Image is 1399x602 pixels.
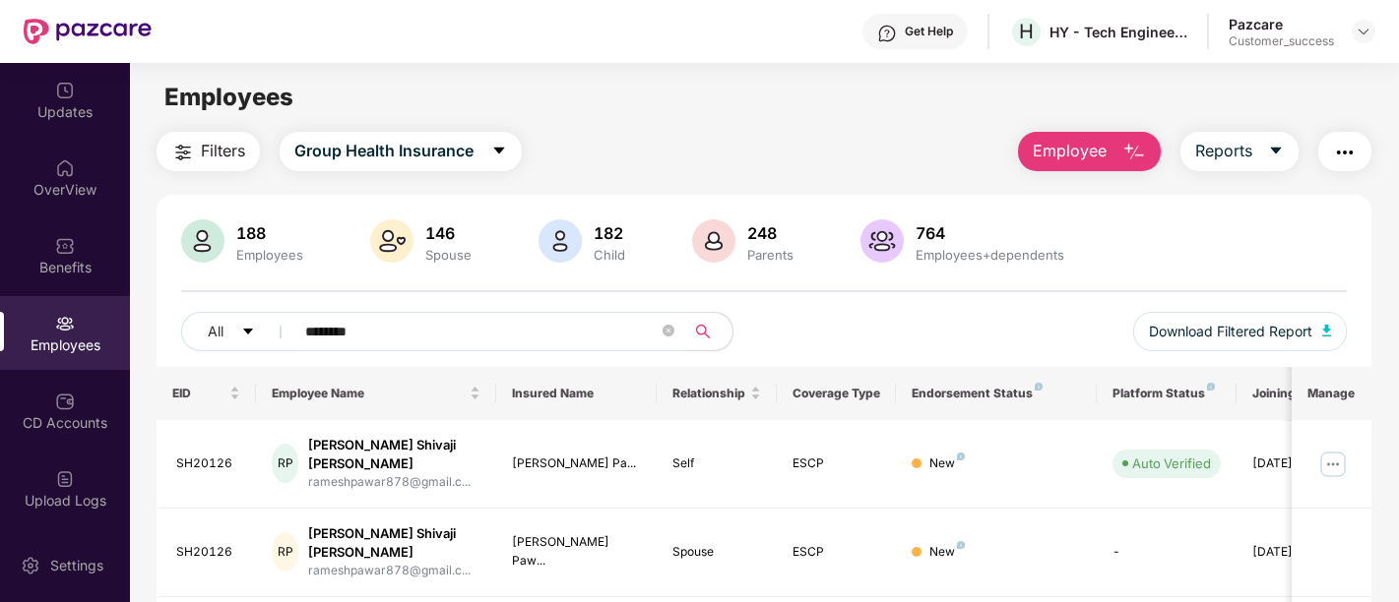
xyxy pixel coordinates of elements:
img: svg+xml;base64,PHN2ZyB4bWxucz0iaHR0cDovL3d3dy53My5vcmcvMjAwMC9zdmciIHdpZHRoPSI4IiBoZWlnaHQ9IjgiIH... [957,452,965,460]
div: 248 [743,223,797,243]
div: Endorsement Status [912,386,1080,401]
span: Filters [201,139,245,163]
span: Reports [1195,139,1252,163]
img: svg+xml;base64,PHN2ZyB4bWxucz0iaHR0cDovL3d3dy53My5vcmcvMjAwMC9zdmciIHdpZHRoPSIyNCIgaGVpZ2h0PSIyNC... [1333,141,1357,164]
th: Coverage Type [777,367,897,420]
div: Spouse [421,247,476,263]
span: close-circle [663,325,674,336]
img: svg+xml;base64,PHN2ZyB4bWxucz0iaHR0cDovL3d3dy53My5vcmcvMjAwMC9zdmciIHhtbG5zOnhsaW5rPSJodHRwOi8vd3... [181,219,224,263]
span: caret-down [491,143,507,160]
div: Platform Status [1113,386,1221,401]
img: svg+xml;base64,PHN2ZyB4bWxucz0iaHR0cDovL3d3dy53My5vcmcvMjAwMC9zdmciIHhtbG5zOnhsaW5rPSJodHRwOi8vd3... [860,219,904,263]
span: Download Filtered Report [1149,321,1312,342]
div: SH20126 [176,454,241,473]
div: Parents [743,247,797,263]
div: HY - Tech Engineers Limited [1049,23,1187,41]
img: svg+xml;base64,PHN2ZyBpZD0iVXBkYXRlZCIgeG1sbnM9Imh0dHA6Ly93d3cudzMub3JnLzIwMDAvc3ZnIiB3aWR0aD0iMj... [55,81,75,100]
img: svg+xml;base64,PHN2ZyB4bWxucz0iaHR0cDovL3d3dy53My5vcmcvMjAwMC9zdmciIHhtbG5zOnhsaW5rPSJodHRwOi8vd3... [1122,141,1146,164]
img: svg+xml;base64,PHN2ZyB4bWxucz0iaHR0cDovL3d3dy53My5vcmcvMjAwMC9zdmciIHdpZHRoPSI4IiBoZWlnaHQ9IjgiIH... [1035,383,1043,391]
div: RP [272,444,298,483]
img: svg+xml;base64,PHN2ZyB4bWxucz0iaHR0cDovL3d3dy53My5vcmcvMjAwMC9zdmciIHhtbG5zOnhsaW5rPSJodHRwOi8vd3... [692,219,735,263]
div: rameshpawar878@gmail.c... [308,473,480,492]
div: Child [590,247,629,263]
div: Employees+dependents [912,247,1068,263]
th: Employee Name [256,367,496,420]
div: Spouse [672,543,761,562]
div: Settings [44,556,109,575]
div: ESCP [793,454,881,473]
div: 146 [421,223,476,243]
img: svg+xml;base64,PHN2ZyB4bWxucz0iaHR0cDovL3d3dy53My5vcmcvMjAwMC9zdmciIHhtbG5zOnhsaW5rPSJodHRwOi8vd3... [370,219,413,263]
div: Self [672,454,761,473]
button: Reportscaret-down [1180,132,1299,171]
div: [PERSON_NAME] Paw... [512,533,641,571]
div: 764 [912,223,1068,243]
span: EID [172,386,226,401]
button: Allcaret-down [181,312,301,351]
div: Auto Verified [1132,453,1211,473]
button: search [684,312,733,351]
span: Relationship [672,386,746,401]
span: Employee [1033,139,1107,163]
div: ESCP [793,543,881,562]
img: svg+xml;base64,PHN2ZyB4bWxucz0iaHR0cDovL3d3dy53My5vcmcvMjAwMC9zdmciIHdpZHRoPSIyNCIgaGVpZ2h0PSIyNC... [171,141,195,164]
span: All [208,321,223,342]
div: [PERSON_NAME] Pa... [512,454,641,473]
span: H [1019,20,1034,43]
img: svg+xml;base64,PHN2ZyBpZD0iSGVscC0zMngzMiIgeG1sbnM9Imh0dHA6Ly93d3cudzMub3JnLzIwMDAvc3ZnIiB3aWR0aD... [877,24,897,43]
div: New [929,543,965,562]
button: Download Filtered Report [1133,312,1348,351]
div: SH20126 [176,543,241,562]
span: Employee Name [272,386,466,401]
div: Pazcare [1229,15,1334,33]
img: svg+xml;base64,PHN2ZyBpZD0iQ0RfQWNjb3VudHMiIGRhdGEtbmFtZT0iQ0QgQWNjb3VudHMiIHhtbG5zPSJodHRwOi8vd3... [55,391,75,411]
span: Group Health Insurance [294,139,474,163]
img: svg+xml;base64,PHN2ZyB4bWxucz0iaHR0cDovL3d3dy53My5vcmcvMjAwMC9zdmciIHhtbG5zOnhsaW5rPSJodHRwOi8vd3... [539,219,582,263]
th: Manage [1292,367,1371,420]
img: svg+xml;base64,PHN2ZyBpZD0iRHJvcGRvd24tMzJ4MzIiIHhtbG5zPSJodHRwOi8vd3d3LnczLm9yZy8yMDAwL3N2ZyIgd2... [1356,24,1371,39]
span: close-circle [663,323,674,341]
img: svg+xml;base64,PHN2ZyBpZD0iVXBsb2FkX0xvZ3MiIGRhdGEtbmFtZT0iVXBsb2FkIExvZ3MiIHhtbG5zPSJodHRwOi8vd3... [55,469,75,489]
img: svg+xml;base64,PHN2ZyB4bWxucz0iaHR0cDovL3d3dy53My5vcmcvMjAwMC9zdmciIHdpZHRoPSI4IiBoZWlnaHQ9IjgiIH... [1207,383,1215,391]
th: EID [157,367,257,420]
div: [DATE] [1252,454,1341,473]
img: manageButton [1317,448,1349,479]
button: Filters [157,132,260,171]
img: svg+xml;base64,PHN2ZyBpZD0iRW1wbG95ZWVzIiB4bWxucz0iaHR0cDovL3d3dy53My5vcmcvMjAwMC9zdmciIHdpZHRoPS... [55,314,75,333]
button: Group Health Insurancecaret-down [280,132,522,171]
div: [PERSON_NAME] Shivaji [PERSON_NAME] [308,524,480,562]
img: svg+xml;base64,PHN2ZyB4bWxucz0iaHR0cDovL3d3dy53My5vcmcvMjAwMC9zdmciIHdpZHRoPSI4IiBoZWlnaHQ9IjgiIH... [957,541,965,549]
div: 182 [590,223,629,243]
th: Relationship [657,367,777,420]
img: svg+xml;base64,PHN2ZyBpZD0iSG9tZSIgeG1sbnM9Imh0dHA6Ly93d3cudzMub3JnLzIwMDAvc3ZnIiB3aWR0aD0iMjAiIG... [55,158,75,178]
div: Get Help [905,24,953,39]
th: Insured Name [496,367,657,420]
img: New Pazcare Logo [24,19,152,44]
div: 188 [232,223,307,243]
div: [DATE] [1252,543,1341,562]
div: [PERSON_NAME] Shivaji [PERSON_NAME] [308,436,480,473]
th: Joining Date [1237,367,1357,420]
span: caret-down [241,325,255,340]
div: New [929,454,965,473]
div: Employees [232,247,307,263]
div: RP [272,532,298,572]
img: svg+xml;base64,PHN2ZyBpZD0iU2V0dGluZy0yMHgyMCIgeG1sbnM9Imh0dHA6Ly93d3cudzMub3JnLzIwMDAvc3ZnIiB3aW... [21,556,40,575]
div: rameshpawar878@gmail.c... [308,562,480,580]
span: Employees [164,83,293,111]
span: search [684,324,723,339]
img: svg+xml;base64,PHN2ZyB4bWxucz0iaHR0cDovL3d3dy53My5vcmcvMjAwMC9zdmciIHhtbG5zOnhsaW5rPSJodHRwOi8vd3... [1322,325,1332,336]
span: caret-down [1268,143,1284,160]
div: Customer_success [1229,33,1334,49]
td: - [1097,509,1237,597]
button: Employee [1018,132,1161,171]
img: svg+xml;base64,PHN2ZyBpZD0iQmVuZWZpdHMiIHhtbG5zPSJodHRwOi8vd3d3LnczLm9yZy8yMDAwL3N2ZyIgd2lkdGg9Ij... [55,236,75,256]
